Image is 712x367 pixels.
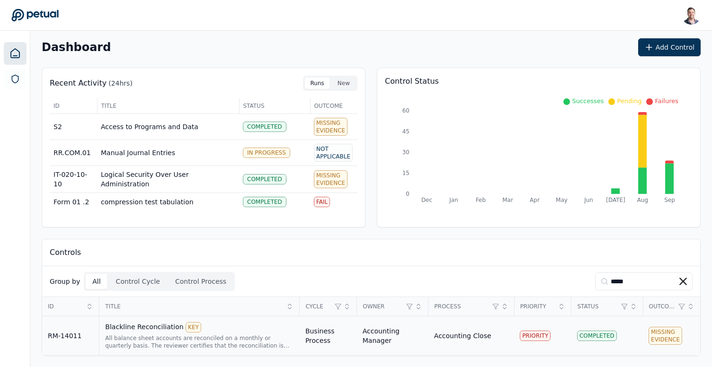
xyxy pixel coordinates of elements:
p: (24hrs) [108,79,133,88]
div: RM-14011 [48,331,93,341]
span: Failures [655,97,678,105]
td: Logical Security Over User Administration [97,166,239,193]
div: PRIORITY [520,331,551,341]
tspan: Apr [530,197,540,203]
tspan: 30 [402,149,409,156]
tspan: Feb [476,197,486,203]
span: Title [105,303,283,310]
button: Control Cycle [109,274,167,289]
p: Controls [50,247,81,258]
tspan: Aug [637,197,648,203]
button: Control Process [169,274,233,289]
div: Completed [243,122,286,132]
p: Control Status [385,76,693,87]
span: S2 [53,123,62,131]
tspan: Dec [421,197,432,203]
div: Completed [243,197,286,207]
span: ID [48,303,83,310]
img: Snir Kodesh [682,6,701,25]
span: ID [53,102,93,110]
div: All balance sheet accounts are reconciled on a monthly or quarterly basis. The reviewer certifies... [105,334,294,350]
h2: Dashboard [42,41,111,54]
span: Title [101,102,235,110]
span: Outcome [649,303,676,310]
tspan: 0 [406,191,409,197]
span: Status [243,102,306,110]
div: Not Applicable [314,144,353,162]
tspan: 15 [402,170,409,176]
button: Runs [305,78,330,89]
div: Blackline Reconciliation [105,322,294,332]
span: Form 01 .2 [53,198,89,206]
span: Status [577,303,618,310]
tspan: Mar [502,197,513,203]
td: Business Process [300,316,357,356]
p: Group by [50,277,80,286]
a: Go to Dashboard [11,9,59,22]
tspan: [DATE] [606,197,625,203]
span: Successes [572,97,604,105]
tspan: 60 [402,107,409,114]
span: RR.COM.01 [53,149,91,157]
tspan: Jan [449,197,458,203]
span: Cycle [305,303,332,310]
button: All [86,274,107,289]
div: In Progress [243,148,290,158]
span: IT-020-10-10 [53,171,87,188]
div: Accounting Manager [363,326,423,345]
div: Missing Evidence [649,327,682,345]
div: Accounting Close [434,331,491,341]
span: Pending [617,97,641,105]
a: SOC 1 Reports [5,69,26,89]
span: Process [434,303,489,310]
tspan: May [556,197,568,203]
div: Fail [314,197,330,207]
span: Owner [363,303,403,310]
tspan: 45 [402,128,409,135]
td: compression test tabulation [97,193,239,211]
a: Dashboard [4,42,27,65]
div: Missing Evidence [314,170,347,188]
p: Recent Activity [50,78,107,89]
div: KEY [186,322,201,332]
div: Missing Evidence [314,118,347,136]
div: Completed [243,174,286,184]
span: Outcome [314,102,354,110]
button: Add Control [638,38,701,56]
tspan: Sep [664,197,675,203]
span: Priority [520,303,555,310]
td: Access to Programs and Data [97,114,239,140]
tspan: Jun [584,197,593,203]
button: New [332,78,356,89]
div: Completed [577,331,617,341]
td: Manual Journal Entries [97,140,239,166]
